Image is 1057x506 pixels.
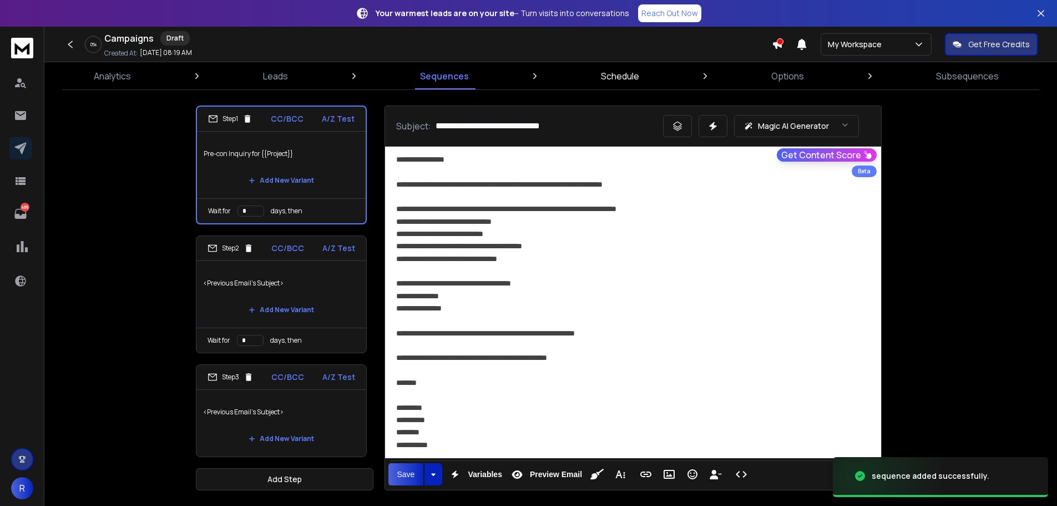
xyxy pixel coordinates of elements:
div: Beta [852,166,877,177]
p: My Workspace [828,39,886,50]
p: days, then [271,207,302,216]
a: Leads [256,63,295,89]
div: Step 1 [208,114,252,124]
p: Options [771,69,804,83]
p: <Previous Email's Subject> [203,268,360,299]
p: Leads [263,69,288,83]
p: Schedule [601,69,639,83]
button: Save [388,463,424,485]
p: Sequences [420,69,469,83]
button: R [11,477,33,499]
a: Reach Out Now [638,4,701,22]
p: Subsequences [936,69,999,83]
p: CC/BCC [271,372,304,383]
li: Step3CC/BCCA/Z Test<Previous Email's Subject>Add New Variant [196,364,367,457]
button: More Text [610,463,631,485]
div: sequence added successfully. [872,470,989,482]
div: Step 3 [208,372,254,382]
button: Variables [444,463,504,485]
p: Wait for [208,207,231,216]
li: Step2CC/BCCA/Z Test<Previous Email's Subject>Add New VariantWait fordays, then [196,236,367,353]
p: – Turn visits into conversations [376,8,629,19]
p: Created At: [104,49,138,58]
p: CC/BCC [271,113,304,124]
span: Variables [466,470,504,479]
li: Step1CC/BCCA/Z TestPre-con Inquiry for {{Project}}Add New VariantWait fordays, then [196,106,367,224]
p: [DATE] 08:19 AM [140,48,192,57]
button: Code View [731,463,752,485]
button: Add New Variant [240,299,323,321]
button: Add Step [196,468,373,490]
p: Subject: [396,119,431,133]
p: Get Free Credits [968,39,1030,50]
img: logo [11,38,33,58]
button: Preview Email [507,463,584,485]
button: Add New Variant [240,428,323,450]
p: days, then [270,336,302,345]
p: A/Z Test [322,243,355,254]
div: Step 2 [208,243,254,253]
button: Insert Link (Ctrl+K) [635,463,656,485]
button: Add New Variant [240,169,323,192]
a: Subsequences [929,63,1005,89]
p: Pre-con Inquiry for {{Project}} [204,138,359,169]
strong: Your warmest leads are on your site [376,8,514,18]
a: Analytics [87,63,138,89]
p: Analytics [94,69,131,83]
p: <Previous Email's Subject> [203,397,360,428]
p: A/Z Test [322,372,355,383]
p: Reach Out Now [641,8,698,19]
p: A/Z Test [322,113,355,124]
a: Options [765,63,811,89]
p: Magic AI Generator [758,121,829,132]
button: Emoticons [682,463,703,485]
p: 489 [21,203,29,212]
a: 489 [9,203,32,225]
button: Get Free Credits [945,33,1038,56]
div: Draft [160,31,190,46]
a: Sequences [413,63,476,89]
button: Get Content Score [777,148,877,162]
h1: Campaigns [104,32,154,45]
p: CC/BCC [271,243,304,254]
p: 0 % [90,41,97,48]
button: Magic AI Generator [734,115,859,137]
button: Insert Image (Ctrl+P) [659,463,680,485]
a: Schedule [594,63,646,89]
p: Wait for [208,336,230,345]
button: Insert Unsubscribe Link [705,463,726,485]
span: Preview Email [528,470,584,479]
